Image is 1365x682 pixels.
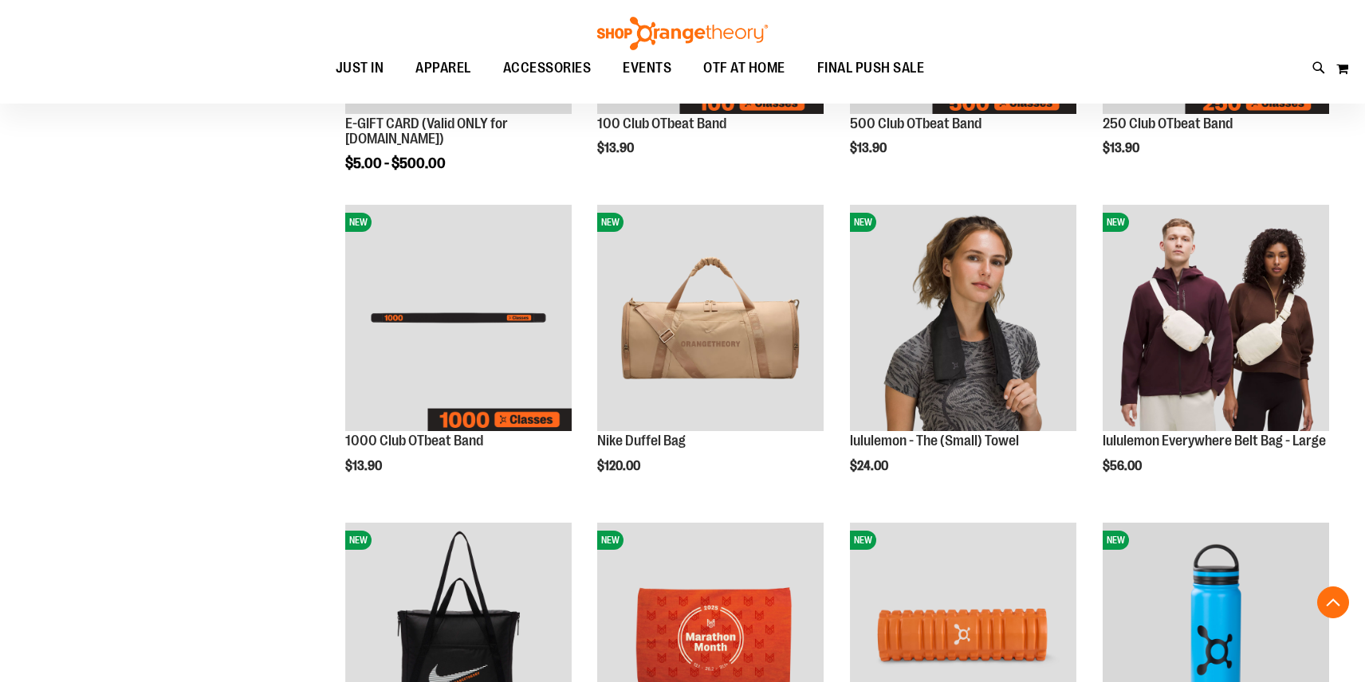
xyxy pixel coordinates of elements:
span: NEW [850,531,876,550]
span: NEW [597,531,623,550]
a: lululemon - The (Small) Towel [850,433,1019,449]
img: Image of 1000 Club OTbeat Band [345,205,572,431]
a: 1000 Club OTbeat Band [345,433,483,449]
span: $13.90 [597,141,636,155]
a: EVENTS [607,50,687,87]
div: product [337,197,580,506]
span: $13.90 [345,459,384,473]
a: E-GIFT CARD (Valid ONLY for [DOMAIN_NAME]) [345,116,508,147]
a: OTF AT HOME [687,50,801,87]
a: ACCESSORIES [487,50,608,86]
span: NEW [1103,213,1129,232]
span: JUST IN [336,50,384,86]
a: Nike Duffel Bag [597,433,686,449]
span: $5.00 - $500.00 [345,155,446,171]
span: NEW [597,213,623,232]
button: Back To Top [1317,586,1349,618]
span: NEW [345,531,372,550]
span: $120.00 [597,459,643,473]
span: $24.00 [850,459,891,473]
span: OTF AT HOME [703,50,785,86]
a: lululemon Everywhere Belt Bag - LargeNEW [1103,205,1329,433]
a: 500 Club OTbeat Band [850,116,981,131]
span: $56.00 [1103,459,1144,473]
img: lululemon - The (Small) Towel [850,205,1076,431]
a: JUST IN [320,50,400,87]
span: EVENTS [623,50,671,86]
img: Nike Duffel Bag [597,205,824,431]
span: $13.90 [850,141,889,155]
div: product [842,197,1084,514]
img: Shop Orangetheory [595,17,770,50]
a: 250 Club OTbeat Band [1103,116,1233,131]
a: lululemon Everywhere Belt Bag - Large [1103,433,1326,449]
span: NEW [1103,531,1129,550]
span: FINAL PUSH SALE [817,50,925,86]
a: 100 Club OTbeat Band [597,116,726,131]
span: APPAREL [415,50,471,86]
a: APPAREL [399,50,487,87]
img: lululemon Everywhere Belt Bag - Large [1103,205,1329,431]
a: Image of 1000 Club OTbeat BandNEW [345,205,572,433]
span: NEW [850,213,876,232]
a: lululemon - The (Small) TowelNEW [850,205,1076,433]
div: product [1095,197,1337,514]
a: Nike Duffel BagNEW [597,205,824,433]
span: ACCESSORIES [503,50,592,86]
span: $13.90 [1103,141,1142,155]
div: product [589,197,832,514]
a: FINAL PUSH SALE [801,50,941,87]
span: NEW [345,213,372,232]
